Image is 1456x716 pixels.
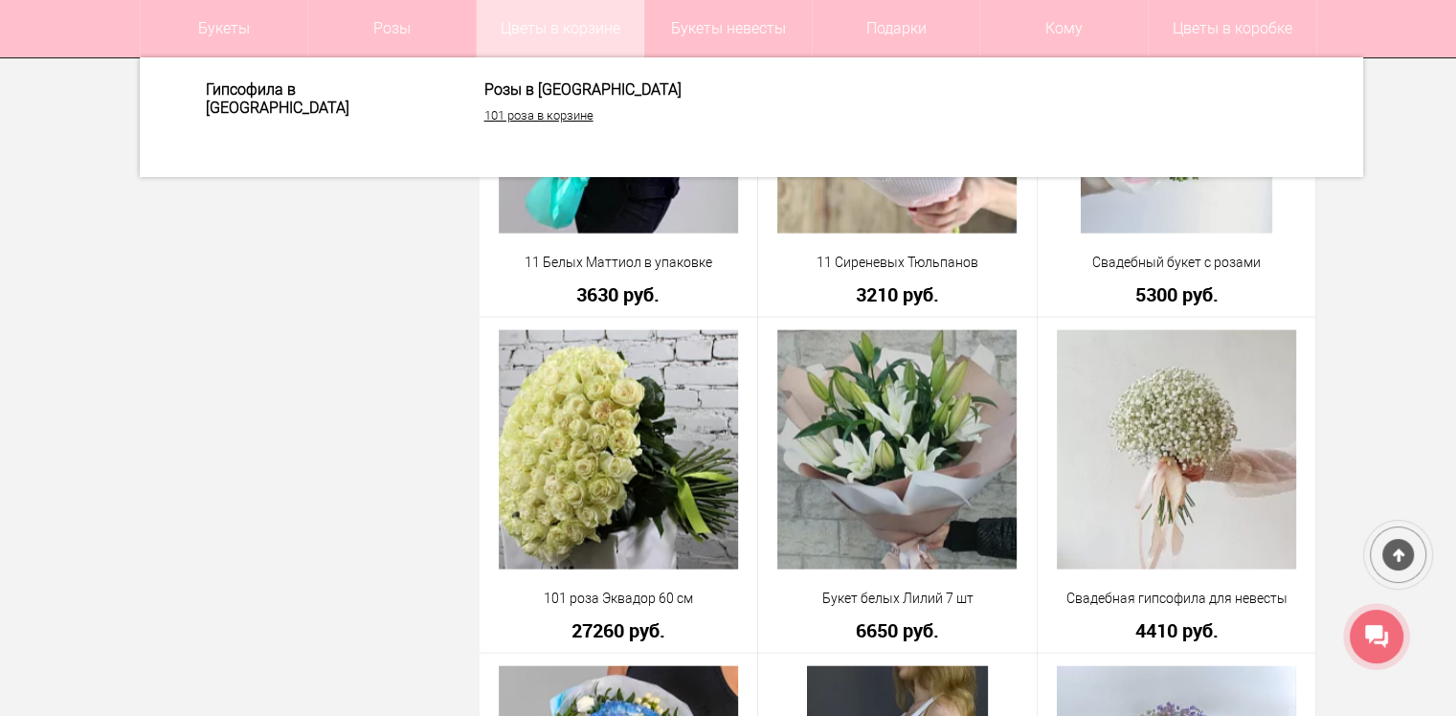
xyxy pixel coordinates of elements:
a: 11 Белых Маттиол в упаковке [492,253,746,273]
a: Розы в [GEOGRAPHIC_DATA] [484,80,720,99]
a: Свадебный букет с розами [1050,253,1304,273]
a: 27260 руб. [492,620,746,640]
a: 4410 руб. [1050,620,1304,640]
a: Букет белых Лилий 7 шт [771,589,1024,609]
a: 11 Сиреневых Тюльпанов [771,253,1024,273]
img: Свадебная гипсофила для невесты [1057,330,1296,570]
a: 5300 руб. [1050,284,1304,304]
a: 3210 руб. [771,284,1024,304]
img: 101 роза Эквадор 60 см [499,330,738,570]
a: 101 роза в корзине [484,108,720,123]
a: 3630 руб. [492,284,746,304]
img: Букет белых Лилий 7 шт [777,330,1017,570]
a: Свадебная гипсофила для невесты [1050,589,1304,609]
a: Гипсофила в [GEOGRAPHIC_DATA] [206,80,441,117]
a: 6650 руб. [771,620,1024,640]
a: 101 роза Эквадор 60 см [492,589,746,609]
